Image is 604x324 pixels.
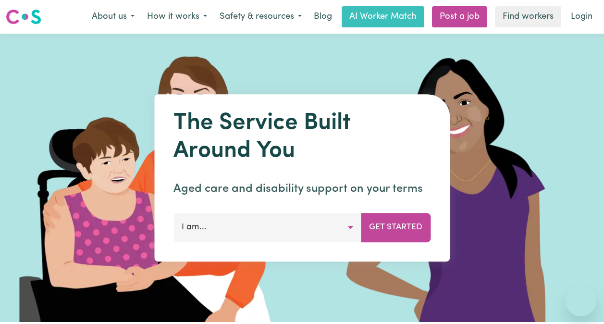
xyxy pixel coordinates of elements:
p: Aged care and disability support on your terms [173,180,431,198]
a: AI Worker Match [342,6,424,27]
iframe: Button to launch messaging window [566,286,596,316]
a: Login [565,6,598,27]
a: Careseekers logo [6,6,41,28]
a: Post a job [432,6,487,27]
button: About us [86,7,141,27]
button: Safety & resources [213,7,308,27]
button: How it works [141,7,213,27]
img: Careseekers logo [6,8,41,25]
button: I am... [173,213,361,242]
a: Find workers [495,6,561,27]
a: Blog [308,6,338,27]
h1: The Service Built Around You [173,110,431,165]
button: Get Started [361,213,431,242]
